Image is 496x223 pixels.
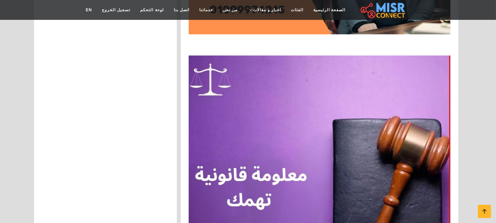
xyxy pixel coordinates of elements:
[361,2,405,18] img: main.misr_connect
[97,4,135,16] a: تسجيل الخروج
[242,4,286,16] a: اخبار و مقالات
[169,4,194,16] a: اتصل بنا
[81,4,97,16] a: EN
[194,4,218,16] a: خدماتنا
[218,4,242,16] a: من نحن
[253,7,281,13] span: اخبار و مقالات
[135,4,169,16] a: لوحة التحكم
[286,4,308,16] a: الفئات
[308,4,350,16] a: الصفحة الرئيسية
